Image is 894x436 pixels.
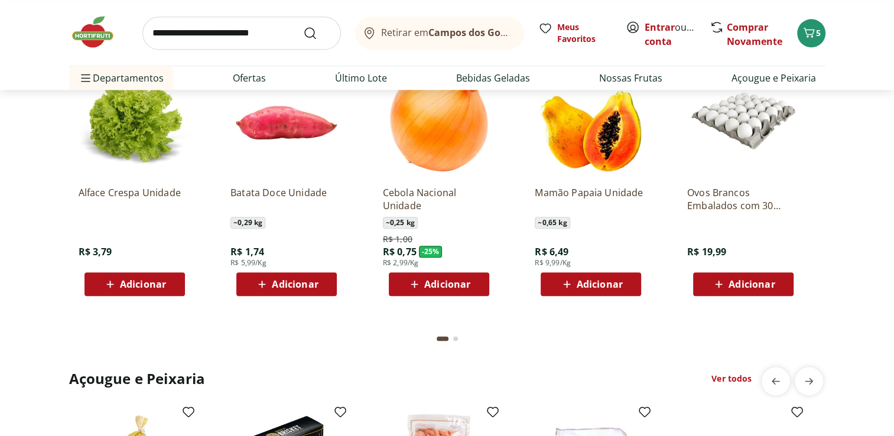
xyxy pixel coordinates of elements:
a: Criar conta [645,21,710,48]
img: Batata Doce Unidade [230,64,343,177]
a: Açougue e Peixaria [732,71,816,85]
a: Ovos Brancos Embalados com 30 unidades [687,186,799,212]
button: Submit Search [303,26,331,40]
input: search [142,17,341,50]
img: Cebola Nacional Unidade [383,64,495,177]
a: Alface Crespa Unidade [79,186,191,212]
img: Ovos Brancos Embalados com 30 unidades [687,64,799,177]
img: Mamão Papaia Unidade [535,64,647,177]
a: Ver todos [711,373,752,385]
span: Adicionar [424,279,470,289]
span: Adicionar [272,279,318,289]
button: Carrinho [797,19,825,47]
span: R$ 2,99/Kg [383,258,419,268]
a: Comprar Novamente [727,21,782,48]
span: Departamentos [79,64,164,92]
span: R$ 3,79 [79,245,112,258]
span: Meus Favoritos [557,21,612,45]
span: ~ 0,29 kg [230,217,265,229]
a: Mamão Papaia Unidade [535,186,647,212]
a: Bebidas Geladas [456,71,530,85]
span: 5 [816,27,821,38]
a: Batata Doce Unidade [230,186,343,212]
span: R$ 19,99 [687,245,726,258]
button: Go to page 2 from fs-carousel [451,324,460,353]
img: Hortifruti [69,14,128,50]
span: Adicionar [577,279,623,289]
button: Retirar emCampos dos Goytacazes/[GEOGRAPHIC_DATA] [355,17,524,50]
a: Entrar [645,21,675,34]
h2: Açougue e Peixaria [69,369,206,388]
span: ~ 0,25 kg [383,217,418,229]
b: Campos dos Goytacazes/[GEOGRAPHIC_DATA] [428,26,643,39]
a: Ofertas [233,71,266,85]
button: Adicionar [693,272,794,296]
span: Retirar em [381,27,512,38]
span: R$ 1,00 [383,233,412,245]
button: Adicionar [236,272,337,296]
a: Meus Favoritos [538,21,612,45]
span: ou [645,20,697,48]
button: Adicionar [389,272,489,296]
span: R$ 1,74 [230,245,264,258]
button: next [795,367,823,395]
button: previous [762,367,790,395]
span: R$ 0,75 [383,245,417,258]
span: R$ 5,99/Kg [230,258,266,268]
img: Alface Crespa Unidade [79,64,191,177]
span: R$ 6,49 [535,245,568,258]
button: Adicionar [541,272,641,296]
button: Current page from fs-carousel [434,324,451,353]
button: Adicionar [84,272,185,296]
a: Nossas Frutas [599,71,662,85]
span: R$ 9,99/Kg [535,258,571,268]
span: - 25 % [419,246,443,258]
button: Menu [79,64,93,92]
span: ~ 0,65 kg [535,217,570,229]
a: Cebola Nacional Unidade [383,186,495,212]
span: Adicionar [120,279,166,289]
span: Adicionar [729,279,775,289]
a: Último Lote [335,71,387,85]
